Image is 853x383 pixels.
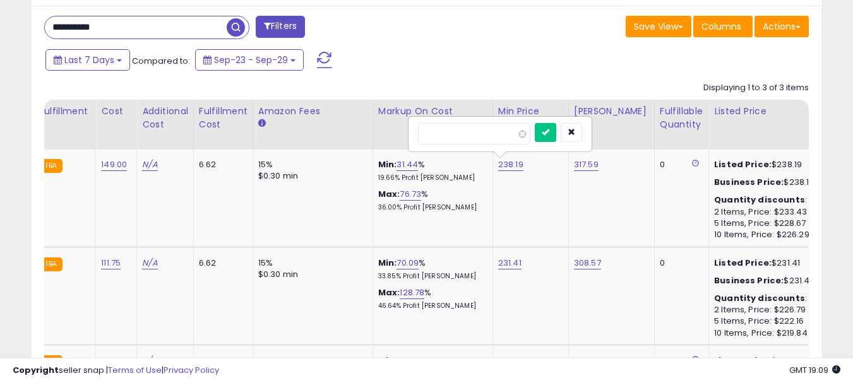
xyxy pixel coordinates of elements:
div: Markup on Cost [378,105,487,118]
div: Listed Price [714,105,823,118]
div: Domain: [DOMAIN_NAME] [33,33,139,43]
button: Filters [256,16,305,38]
span: Compared to: [132,55,190,67]
div: Fulfillment [39,105,90,118]
div: % [378,257,483,281]
div: 6.62 [199,159,243,170]
button: Sep-23 - Sep-29 [195,49,304,71]
p: 36.00% Profit [PERSON_NAME] [378,203,483,212]
div: 0 [660,257,699,269]
p: 33.85% Profit [PERSON_NAME] [378,272,483,281]
p: 19.66% Profit [PERSON_NAME] [378,174,483,182]
div: % [378,287,483,310]
img: logo_orange.svg [20,20,30,30]
span: Last 7 Days [64,54,114,66]
div: 0 [660,159,699,170]
div: [PERSON_NAME] [574,105,649,118]
small: FBA [39,257,63,271]
b: Quantity discounts [714,194,805,206]
a: Privacy Policy [164,364,219,376]
a: 149.00 [101,158,127,171]
div: Amazon Fees [258,105,367,118]
a: 70.09 [397,257,419,269]
b: Business Price: [714,176,784,188]
div: $0.30 min [258,269,363,280]
small: FBA [39,159,63,173]
small: Amazon Fees. [258,118,266,129]
a: N/A [142,257,157,269]
b: Quantity discounts [714,292,805,304]
div: 2 Items, Price: $226.79 [714,304,819,315]
div: 5 Items, Price: $228.67 [714,218,819,229]
img: website_grey.svg [20,33,30,43]
div: Domain Overview [48,74,113,83]
div: 15% [258,257,363,269]
b: Min: [378,158,397,170]
button: Columns [693,16,753,37]
p: 46.64% Profit [PERSON_NAME] [378,302,483,310]
div: 5 Items, Price: $222.16 [714,315,819,327]
span: Columns [701,20,741,33]
b: Min: [378,257,397,269]
div: 15% [258,159,363,170]
div: Fulfillable Quantity [660,105,703,131]
b: Max: [378,188,400,200]
b: Listed Price: [714,257,772,269]
a: 317.59 [574,158,599,171]
b: Listed Price: [714,158,772,170]
div: $238.18 [714,177,819,188]
img: tab_domain_overview_orange.svg [34,73,44,83]
a: 76.73 [400,188,421,201]
div: $238.19 [714,159,819,170]
a: 128.78 [400,286,424,299]
div: Displaying 1 to 3 of 3 items [703,82,809,94]
div: 2 Items, Price: $233.43 [714,206,819,218]
div: % [378,189,483,212]
div: $0.30 min [258,170,363,182]
button: Save View [626,16,691,37]
div: : [714,293,819,304]
div: : [714,194,819,206]
b: Business Price: [714,274,784,286]
th: The percentage added to the cost of goods (COGS) that forms the calculator for Min & Max prices. [373,100,492,150]
button: Last 7 Days [45,49,130,71]
button: Actions [755,16,809,37]
a: 231.41 [498,257,522,269]
div: v 4.0.25 [35,20,62,30]
a: 31.44 [397,158,418,171]
b: Max: [378,286,400,298]
a: 111.75 [101,257,121,269]
a: N/A [142,158,157,171]
div: $231.4 [714,275,819,286]
strong: Copyright [13,364,59,376]
div: 10 Items, Price: $219.84 [714,327,819,339]
a: Terms of Use [108,364,162,376]
a: 308.57 [574,257,601,269]
div: seller snap | | [13,365,219,377]
a: 238.19 [498,158,523,171]
div: Cost [101,105,131,118]
div: Additional Cost [142,105,188,131]
div: 6.62 [199,257,243,269]
div: % [378,159,483,182]
span: Sep-23 - Sep-29 [214,54,288,66]
img: tab_keywords_by_traffic_grey.svg [126,73,136,83]
div: Keywords by Traffic [140,74,213,83]
div: Fulfillment Cost [199,105,248,131]
span: 2025-10-7 19:09 GMT [789,364,840,376]
div: Min Price [498,105,563,118]
div: $231.41 [714,257,819,269]
div: 10 Items, Price: $226.29 [714,229,819,240]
